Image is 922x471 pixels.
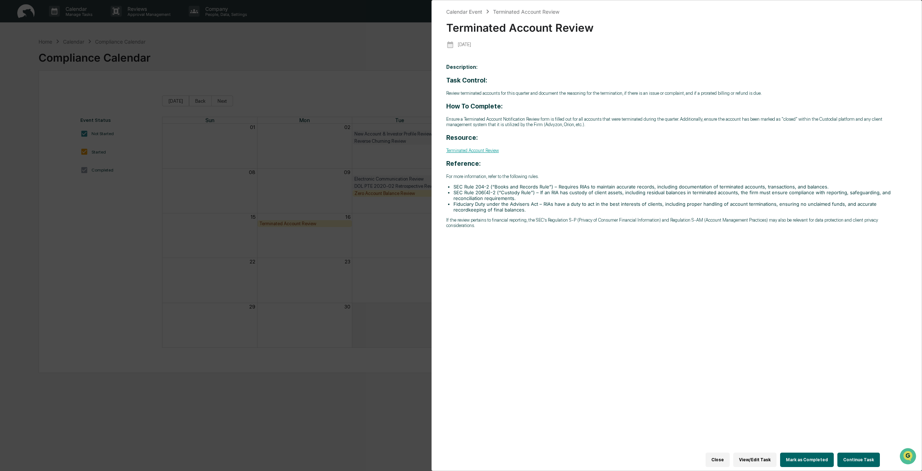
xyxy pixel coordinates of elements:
[837,453,880,467] button: Continue Task
[7,15,131,26] p: How can we help?
[446,15,907,34] div: Terminated Account Review
[59,90,89,98] span: Attestations
[446,217,907,228] p: If the review pertains to financial reporting, the SEC’s Regulation S-P (Privacy of Consumer Fina...
[51,121,87,127] a: Powered byPylon
[446,148,499,153] a: Terminated Account Review
[446,160,481,167] strong: Reference:
[458,42,471,47] p: [DATE]
[4,101,48,114] a: 🔎Data Lookup
[446,134,478,141] strong: Resource:
[446,9,482,15] div: Calendar Event
[7,105,13,111] div: 🔎
[24,62,91,68] div: We're available if you need us!
[493,9,559,15] div: Terminated Account Review
[446,64,478,70] b: Description:
[52,91,58,97] div: 🗄️
[446,174,907,179] p: For more information, refer to the following rules.
[14,90,46,98] span: Preclearance
[24,55,118,62] div: Start new chat
[446,102,503,110] strong: How To Complete:
[19,32,119,40] input: Clear
[453,184,907,190] li: SEC Rule 204-2 (“Books and Records Rule”) – Requires RIAs to maintain accurate records, including...
[733,453,776,467] button: View/Edit Task
[780,453,834,467] button: Mark as Completed
[899,447,918,467] iframe: Open customer support
[7,91,13,97] div: 🖐️
[453,190,907,201] li: SEC Rule 206(4)-2 (“Custody Rule”) – If an RIA has custody of client assets, including residual b...
[453,201,907,213] li: Fiduciary Duty under the Advisers Act – RIAs have a duty to act in the best interests of clients,...
[7,55,20,68] img: 1746055101610-c473b297-6a78-478c-a979-82029cc54cd1
[446,90,907,96] p: Review terminated accounts for this quarter and document the reasoning for the termination, if th...
[446,76,907,84] h3: ​
[4,88,49,101] a: 🖐️Preclearance
[706,453,730,467] button: Close
[49,88,92,101] a: 🗄️Attestations
[72,122,87,127] span: Pylon
[446,116,907,127] p: Ensure a Terminated Account Notification Review form is filled out for all accounts that were ter...
[446,76,487,84] strong: Task Control:
[14,104,45,111] span: Data Lookup
[122,57,131,66] button: Start new chat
